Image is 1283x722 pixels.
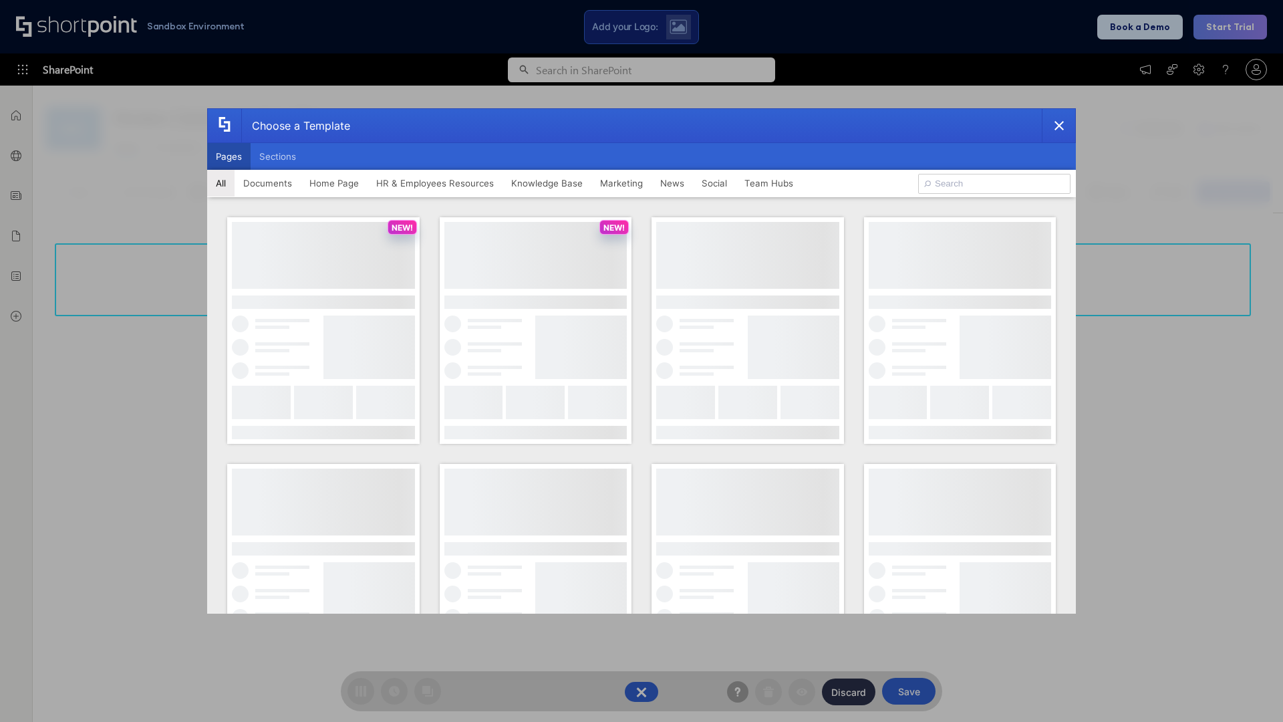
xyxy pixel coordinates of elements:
input: Search [918,174,1071,194]
p: NEW! [603,223,625,233]
div: Choose a Template [241,109,350,142]
iframe: Chat Widget [1216,658,1283,722]
button: Marketing [591,170,652,197]
button: Team Hubs [736,170,802,197]
button: Home Page [301,170,368,197]
button: Documents [235,170,301,197]
button: HR & Employees Resources [368,170,503,197]
button: Pages [207,143,251,170]
button: Social [693,170,736,197]
button: News [652,170,693,197]
button: All [207,170,235,197]
button: Sections [251,143,305,170]
div: template selector [207,108,1076,614]
p: NEW! [392,223,413,233]
button: Knowledge Base [503,170,591,197]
